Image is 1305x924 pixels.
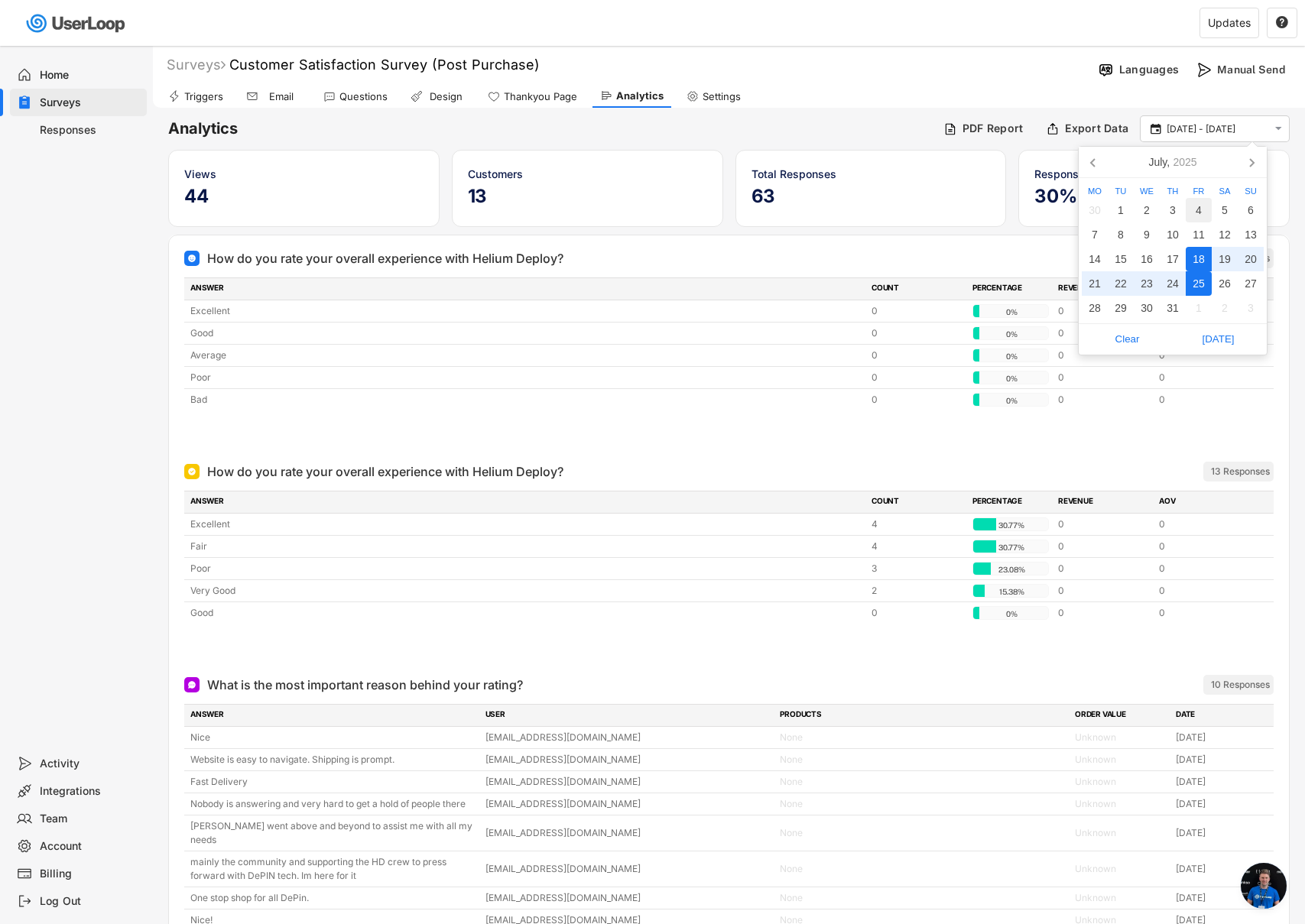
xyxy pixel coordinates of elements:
div: ORDER VALUE [1075,708,1167,722]
div: Response Rate [1034,166,1274,182]
div: 10 [1160,222,1186,247]
div: One stop shop for all DePin. [190,891,476,905]
div: 6 [1238,198,1264,222]
div: 23.08% [976,563,1047,576]
div: None [780,775,1066,789]
div: 3 [1160,198,1186,222]
div: 18 [1186,247,1212,271]
h5: 63 [752,185,991,208]
div: [PERSON_NAME] went above and beyond to assist me with all my needs [190,819,476,847]
div: Very Good [190,584,862,598]
div: Unknown [1075,891,1167,905]
div: ANSWER [190,495,862,509]
div: 16 [1134,247,1160,271]
div: 0 [1058,371,1150,384]
div: ANSWER [190,282,862,296]
div: 12 [1212,222,1238,247]
div: Th [1160,187,1186,196]
span: Clear [1086,328,1168,351]
div: 1 [1108,198,1134,222]
div: Triggers [184,90,223,103]
div: 9 [1134,222,1160,247]
div: None [780,731,1066,744]
div: 0 [1058,349,1150,362]
div: Unknown [1075,753,1167,767]
div: 30 [1082,198,1108,222]
text:  [1276,15,1288,29]
div: 15 [1108,247,1134,271]
div: Unknown [1075,775,1167,789]
div: 23 [1134,271,1160,296]
div: 15.38% [976,585,1047,598]
div: 0 [1159,517,1251,531]
div: Integrations [40,784,141,799]
div: 14 [1082,247,1108,271]
div: Total Responses [752,166,991,182]
div: [EMAIL_ADDRESS][DOMAIN_NAME] [485,797,771,811]
div: [EMAIL_ADDRESS][DOMAIN_NAME] [485,891,771,905]
div: 0 [872,371,963,384]
div: 0% [976,349,1047,363]
div: COUNT [872,282,963,296]
div: Website is easy to navigate. Shipping is prompt. [190,753,476,767]
input: Select Date Range [1167,122,1268,137]
div: Email [262,90,300,103]
i: 2025 [1173,157,1196,167]
div: 0 [1058,326,1150,340]
div: Updates [1208,18,1251,28]
h5: 13 [468,185,707,208]
div: Su [1238,187,1264,196]
div: Settings [703,90,741,103]
div: Excellent [190,304,862,318]
div: None [780,797,1066,811]
div: None [780,862,1066,876]
div: 3 [1238,296,1264,320]
div: Thankyou Page [504,90,577,103]
text:  [1275,122,1282,135]
div: 0 [1058,540,1150,553]
div: [EMAIL_ADDRESS][DOMAIN_NAME] [485,753,771,767]
div: [DATE] [1176,891,1268,905]
div: [DATE] [1176,826,1268,840]
div: Excellent [190,517,862,531]
div: 17 [1160,247,1186,271]
img: Open Ended [187,680,196,689]
div: 8 [1108,222,1134,247]
div: 30.77% [976,540,1047,554]
div: How do you rate your overall experience with Helium Deploy? [207,462,563,481]
div: Surveys [167,56,226,73]
button:  [1271,122,1285,135]
div: 0 [1058,584,1150,598]
div: 0 [1058,517,1150,531]
div: Good [190,606,862,620]
div: 25 [1186,271,1212,296]
div: Bad [190,393,862,407]
div: 1 [1186,296,1212,320]
div: None [780,891,1066,905]
div: COUNT [872,495,963,509]
div: 4 [872,517,963,531]
div: 3 [872,562,963,575]
div: Questions [339,90,388,103]
div: 0 [1058,393,1150,407]
div: REVENUE [1058,495,1150,509]
div: 13 Responses [1211,465,1270,478]
div: Responses [40,123,141,138]
div: [EMAIL_ADDRESS][DOMAIN_NAME] [485,826,771,840]
div: 30 [1134,296,1160,320]
div: Analytics [616,89,664,102]
div: Customers [468,166,707,182]
div: Export Data [1065,122,1128,135]
div: Nobody is answering and very hard to get a hold of people there [190,797,476,811]
div: 0 [872,326,963,340]
div: 0% [976,607,1047,621]
div: PERCENTAGE [972,495,1049,509]
div: Fast Delivery [190,775,476,789]
div: Fair [190,540,862,553]
div: PDF Report [963,122,1024,135]
div: 29 [1108,296,1134,320]
div: 0 [1058,304,1150,318]
div: 0 [1058,606,1150,620]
